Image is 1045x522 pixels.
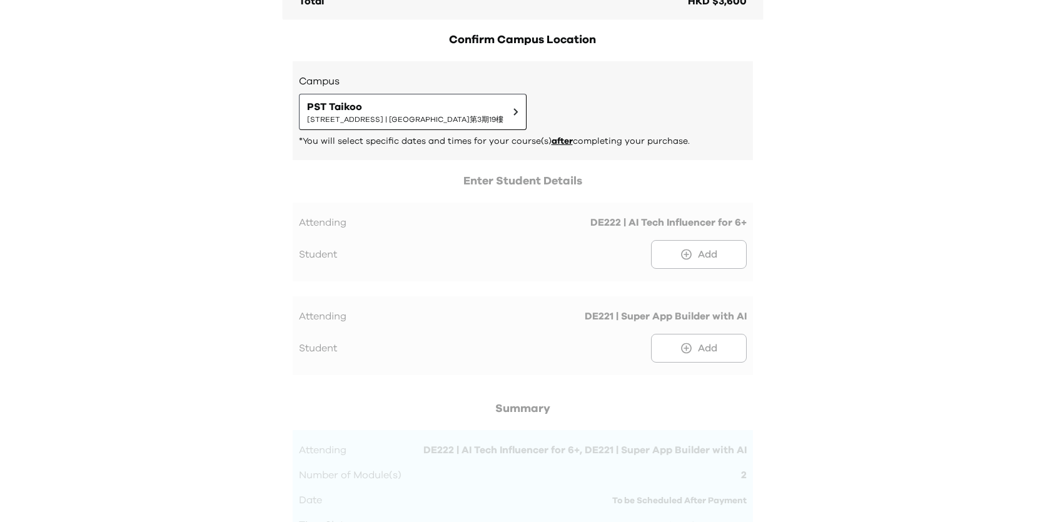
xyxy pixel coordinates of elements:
h3: Campus [299,74,747,89]
span: [STREET_ADDRESS] | [GEOGRAPHIC_DATA]第3期19樓 [307,114,503,124]
span: after [552,137,573,146]
p: *You will select specific dates and times for your course(s) completing your purchase. [299,135,747,148]
button: PST Taikoo[STREET_ADDRESS] | [GEOGRAPHIC_DATA]第3期19樓 [299,94,527,130]
h2: Confirm Campus Location [293,31,753,49]
span: PST Taikoo [307,99,503,114]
